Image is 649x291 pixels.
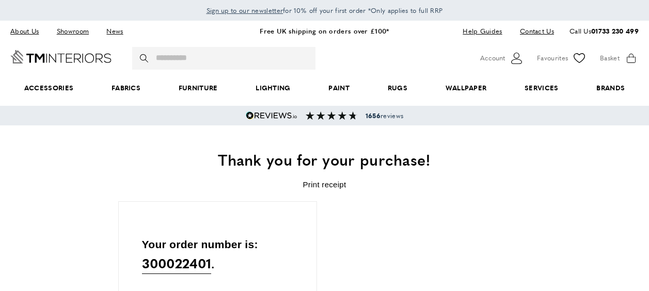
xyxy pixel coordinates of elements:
[537,51,587,66] a: Favourites
[303,180,346,189] a: Print receipt
[366,111,403,120] span: reviews
[142,236,293,274] p: Your order number is: .
[569,26,639,37] p: Call Us
[236,72,309,104] a: Lighting
[537,53,568,63] span: Favourites
[10,50,112,63] a: Go to Home page
[426,72,505,104] a: Wallpaper
[306,111,357,120] img: Reviews section
[480,53,505,63] span: Account
[505,72,577,104] a: Services
[369,72,426,104] a: Rugs
[207,6,443,15] span: for 10% off your first order *Only applies to full RRP
[310,72,369,104] a: Paint
[142,254,212,272] strong: 300022401
[207,5,283,15] a: Sign up to our newsletter
[99,24,131,38] a: News
[140,47,150,70] button: Search
[455,24,510,38] a: Help Guides
[218,148,431,170] span: Thank you for your purchase!
[577,72,644,104] a: Brands
[512,24,554,38] a: Contact Us
[366,111,381,120] strong: 1656
[207,6,283,15] span: Sign up to our newsletter
[480,51,524,66] button: Customer Account
[142,253,212,274] a: 300022401
[591,26,639,36] a: 01733 230 499
[246,111,297,120] img: Reviews.io 5 stars
[92,72,160,104] a: Fabrics
[160,72,236,104] a: Furniture
[260,26,389,36] a: Free UK shipping on orders over £100*
[49,24,97,38] a: Showroom
[5,72,92,104] span: Accessories
[10,24,46,38] a: About Us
